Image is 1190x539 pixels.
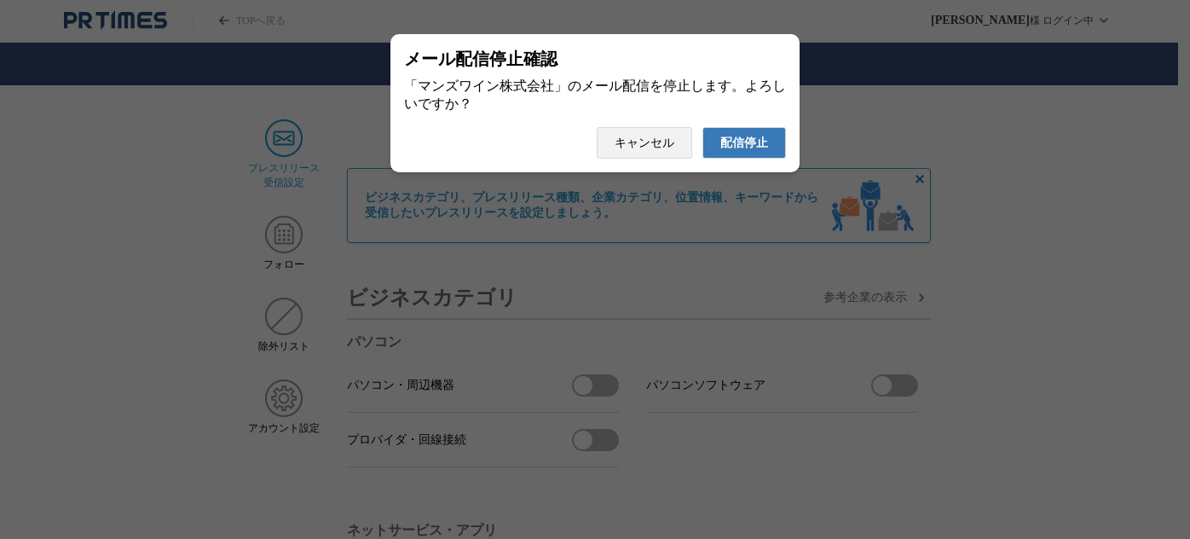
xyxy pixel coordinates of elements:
span: キャンセル [615,136,674,151]
span: メール配信停止確認 [404,48,557,71]
span: 配信停止 [720,136,768,151]
button: 配信停止 [702,127,786,159]
button: キャンセル [597,127,692,159]
div: 「マンズワイン株式会社」のメール配信を停止します。よろしいですか？ [404,78,786,113]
